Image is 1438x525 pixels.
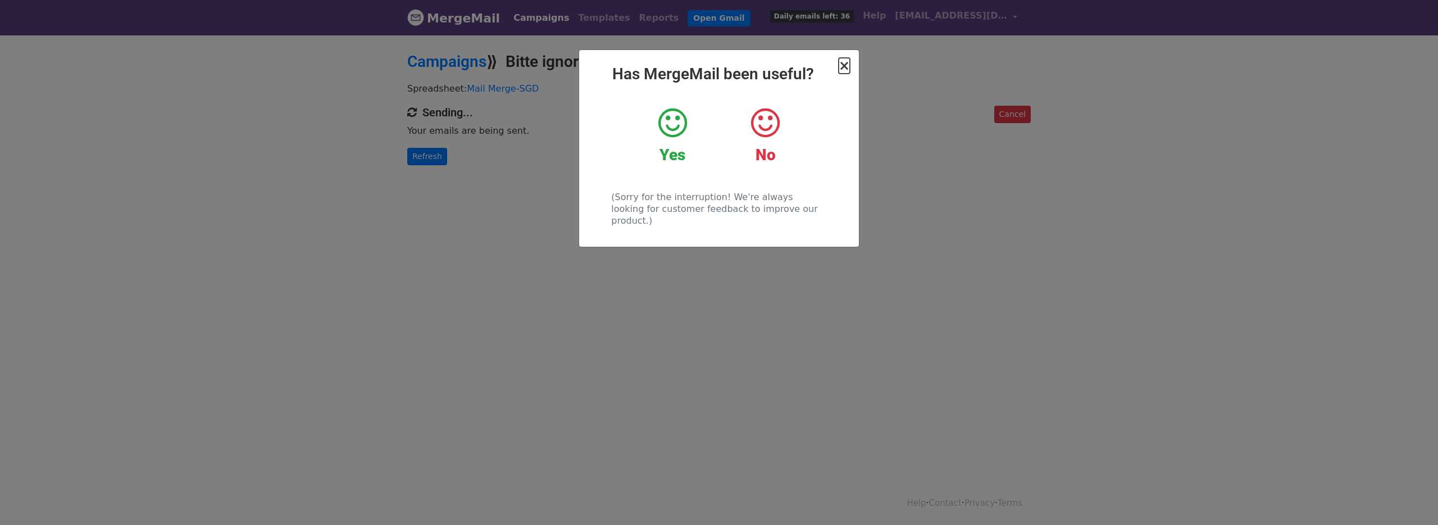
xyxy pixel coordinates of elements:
h2: Has MergeMail been useful? [588,65,850,84]
button: Close [839,59,850,73]
a: Yes [635,106,711,165]
strong: No [756,146,776,164]
strong: Yes [659,146,685,164]
span: × [839,58,850,74]
p: (Sorry for the interruption! We're always looking for customer feedback to improve our product.) [611,191,826,227]
iframe: Chat Widget [1382,471,1438,525]
a: No [727,106,803,165]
